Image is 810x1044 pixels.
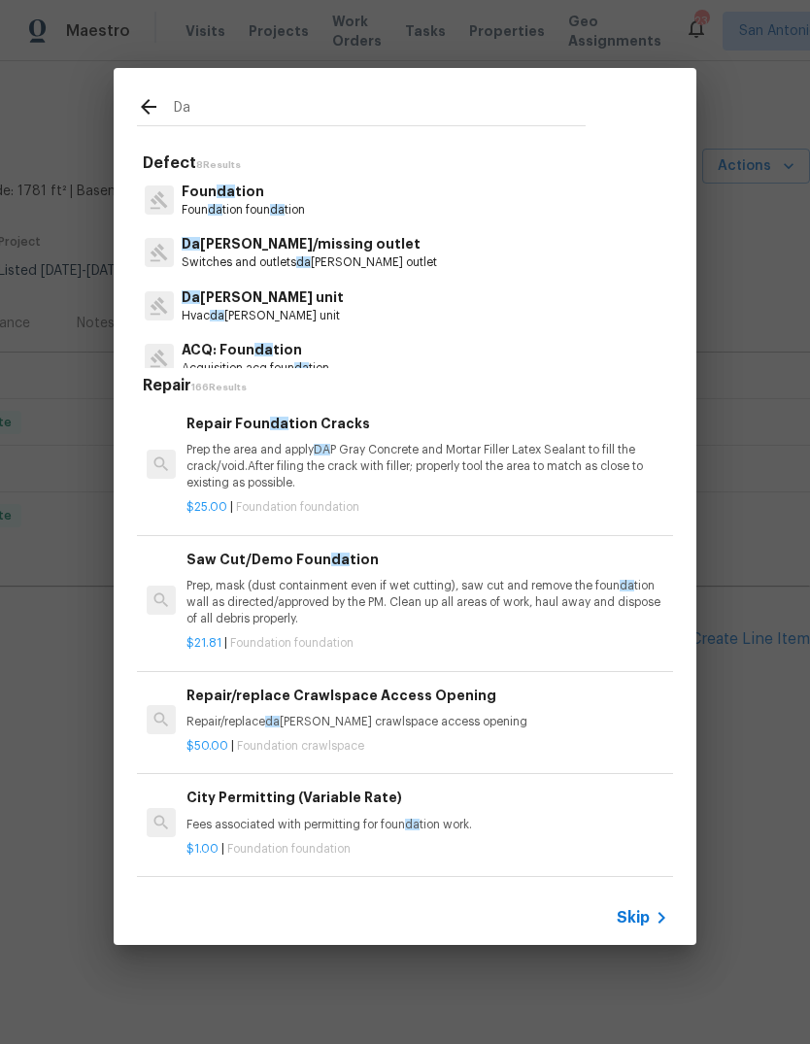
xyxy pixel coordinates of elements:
span: $25.00 [186,501,227,513]
h6: Saw Cut/Demo Foun tion [186,549,668,570]
span: da [217,185,235,198]
span: da [254,343,273,356]
span: da [405,819,420,830]
p: Switches and outlets [PERSON_NAME] outlet [182,254,437,271]
p: | [186,841,668,858]
p: | [186,738,668,755]
span: Da [182,290,200,304]
h5: Defect [143,153,673,174]
p: Foun tion foun tion [182,202,305,219]
span: 166 Results [191,383,247,392]
span: $21.81 [186,637,221,649]
p: Acquisition acq foun tion [182,360,329,377]
span: da [331,553,350,566]
span: Skip [617,908,650,927]
h6: Repair Foun tion Cracks [186,413,668,434]
p: [PERSON_NAME]/missing outlet [182,234,437,254]
span: da [270,204,285,216]
h6: Repair/replace Crawlspace Access Opening [186,685,668,706]
span: da [210,310,224,321]
span: Da [182,237,200,251]
p: Prep, mask (dust containment even if wet cutting), saw cut and remove the foun tion wall as direc... [186,578,668,627]
span: da [270,417,288,430]
span: da [296,256,311,268]
p: [PERSON_NAME] unit [182,287,344,308]
span: da [620,580,634,591]
h5: Repair [143,376,673,396]
span: Foundation foundation [230,637,354,649]
span: da [294,362,309,374]
p: | [186,635,668,652]
span: Foundation foundation [227,843,351,855]
p: | [186,499,668,516]
span: Foundation crawlspace [237,740,364,752]
span: $1.00 [186,843,219,855]
p: Fees associated with permitting for foun tion work. [186,817,668,833]
p: Foun tion [182,182,305,202]
span: 8 Results [196,160,241,170]
h6: City Permitting (Variable Rate) [186,787,668,808]
span: Foundation foundation [236,501,359,513]
p: Hvac [PERSON_NAME] unit [182,308,344,324]
span: DA [314,444,330,455]
span: da [208,204,222,216]
span: $50.00 [186,740,228,752]
p: Prep the area and apply P Gray Concrete and Mortar Filler Latex Sealant to fill the crack/void.Af... [186,442,668,491]
p: ACQ: Foun tion [182,340,329,360]
p: Repair/replace [PERSON_NAME] crawlspace access opening [186,714,668,730]
input: Search issues or repairs [174,96,586,125]
span: da [265,716,280,727]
